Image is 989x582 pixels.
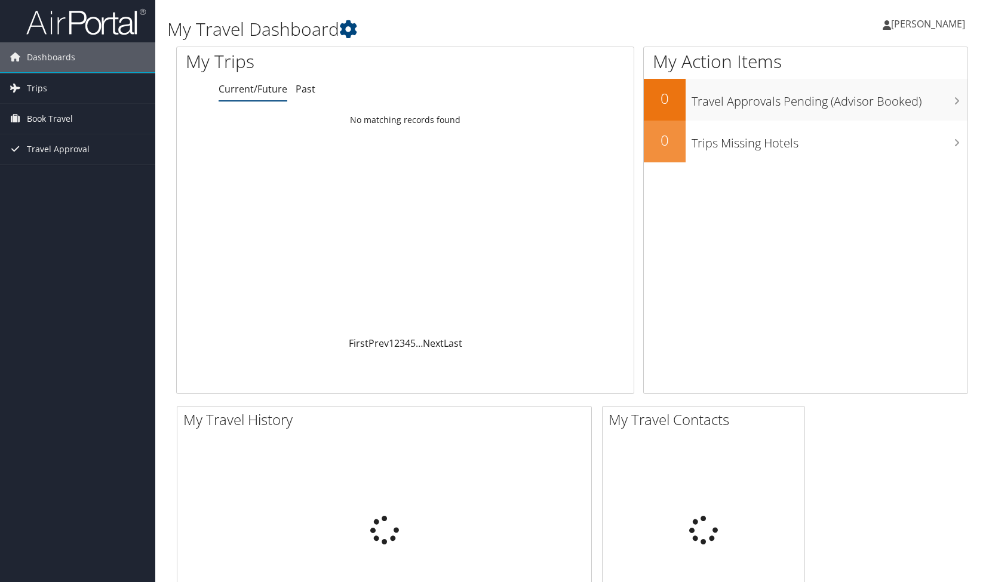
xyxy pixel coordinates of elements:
a: Current/Future [219,82,287,96]
td: No matching records found [177,109,634,131]
a: 0Trips Missing Hotels [644,121,967,162]
h3: Trips Missing Hotels [692,129,967,152]
a: 0Travel Approvals Pending (Advisor Booked) [644,79,967,121]
a: 2 [394,337,400,350]
h3: Travel Approvals Pending (Advisor Booked) [692,87,967,110]
span: [PERSON_NAME] [891,17,965,30]
h1: My Trips [186,49,434,74]
a: Next [423,337,444,350]
a: First [349,337,368,350]
a: Prev [368,337,389,350]
h1: My Action Items [644,49,967,74]
span: … [416,337,423,350]
h2: 0 [644,130,686,150]
a: [PERSON_NAME] [883,6,977,42]
a: 3 [400,337,405,350]
img: airportal-logo.png [26,8,146,36]
h2: My Travel Contacts [609,409,804,430]
span: Dashboards [27,42,75,72]
a: Past [296,82,315,96]
span: Travel Approval [27,134,90,164]
a: 4 [405,337,410,350]
a: Last [444,337,462,350]
span: Trips [27,73,47,103]
a: 1 [389,337,394,350]
h2: 0 [644,88,686,109]
h2: My Travel History [183,409,591,430]
span: Book Travel [27,104,73,134]
h1: My Travel Dashboard [167,17,707,42]
a: 5 [410,337,416,350]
